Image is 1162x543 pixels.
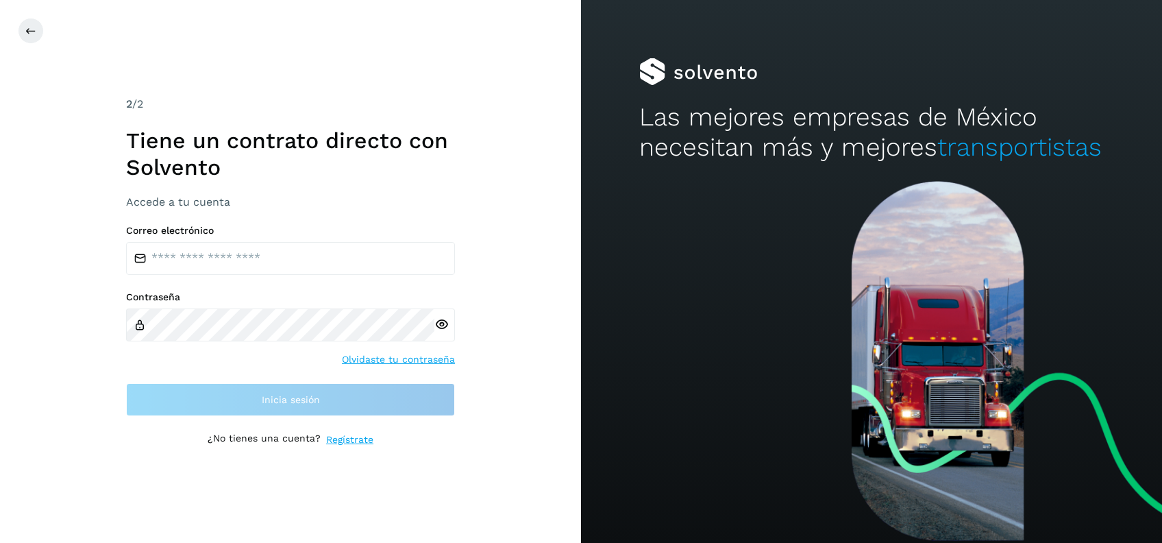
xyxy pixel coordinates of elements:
p: ¿No tienes una cuenta? [208,433,321,447]
div: /2 [126,96,455,112]
h2: Las mejores empresas de México necesitan más y mejores [639,102,1104,163]
span: Inicia sesión [262,395,320,405]
h3: Accede a tu cuenta [126,195,455,208]
label: Correo electrónico [126,225,455,237]
span: transportistas [937,132,1102,162]
span: 2 [126,97,132,110]
button: Inicia sesión [126,383,455,416]
a: Olvidaste tu contraseña [342,352,455,367]
a: Regístrate [326,433,373,447]
h1: Tiene un contrato directo con Solvento [126,128,455,180]
label: Contraseña [126,291,455,303]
